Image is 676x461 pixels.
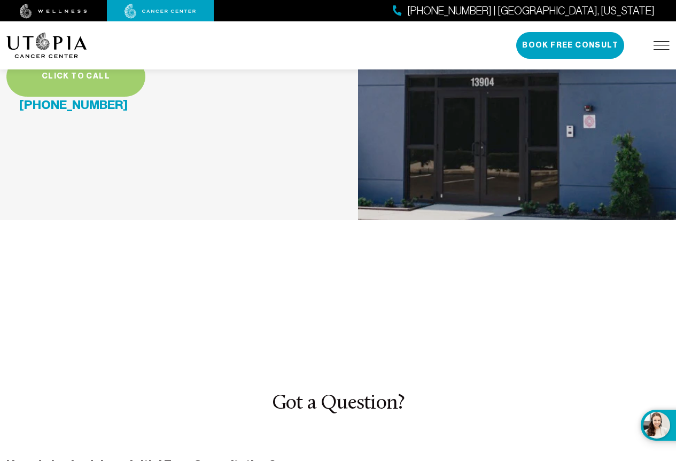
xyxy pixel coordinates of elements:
[407,3,655,19] span: [PHONE_NUMBER] | [GEOGRAPHIC_DATA], [US_STATE]
[393,3,655,19] a: [PHONE_NUMBER] | [GEOGRAPHIC_DATA], [US_STATE]
[6,33,87,58] img: logo
[20,4,87,19] img: wellness
[125,4,196,19] img: cancer center
[19,97,128,112] a: [PHONE_NUMBER]
[6,393,670,415] h3: Got a Question?
[516,32,624,59] button: Book Free Consult
[654,41,670,50] img: icon-hamburger
[6,57,145,97] a: Click to call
